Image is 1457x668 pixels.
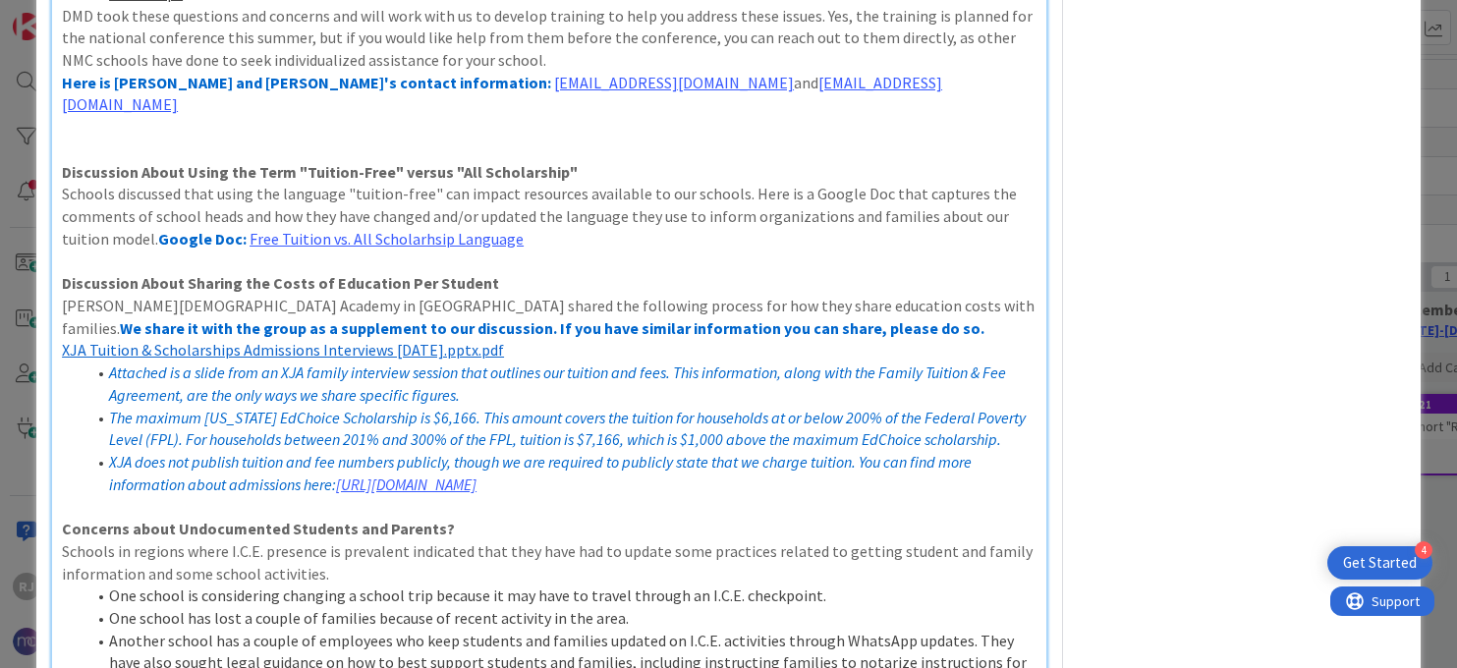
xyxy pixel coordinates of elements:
[554,73,794,92] a: [EMAIL_ADDRESS][DOMAIN_NAME]
[62,295,1037,339] p: [PERSON_NAME][DEMOGRAPHIC_DATA] Academy in [GEOGRAPHIC_DATA] shared the following process for how...
[62,273,499,293] strong: Discussion About Sharing the Costs of Education Per Student
[62,540,1037,584] p: Schools in regions where I.C.E. presence is prevalent indicated that they have had to update some...
[62,72,1037,116] p: and
[158,229,247,249] strong: Google Doc:
[62,5,1037,72] p: DMD took these questions and concerns and will work with us to develop training to help you addre...
[120,318,984,338] strong: We share it with the group as a supplement to our discussion. If you have similar information you...
[62,73,942,115] a: [EMAIL_ADDRESS][DOMAIN_NAME]
[62,73,551,92] strong: Here is [PERSON_NAME] and [PERSON_NAME]'s contact information:
[41,3,89,27] span: Support
[62,340,504,360] span: XJA Tuition & Scholarships Admissions Interviews [DATE].pptx.pdf
[1415,541,1432,559] div: 4
[336,474,476,494] a: [URL][DOMAIN_NAME]
[62,183,1037,250] p: Schools discussed that using the language "tuition-free" can impact resources available to our sc...
[85,607,1037,630] li: One school has lost a couple of families because of recent activity in the area.
[62,519,455,538] strong: Concerns about Undocumented Students and Parents?
[109,408,1029,450] em: The maximum [US_STATE] EdChoice Scholarship is $6,166. This amount covers the tuition for househo...
[109,362,1009,405] em: Attached is a slide from an XJA family interview session that outlines our tuition and fees. This...
[250,229,524,249] a: Free Tuition vs. All Scholarhsip Language
[62,162,578,182] strong: Discussion About Using the Term "Tuition-Free" versus "All Scholarship"
[85,584,1037,607] li: One school is considering changing a school trip because it may have to travel through an I.C.E. ...
[1343,553,1417,573] div: Get Started
[1327,546,1432,580] div: Open Get Started checklist, remaining modules: 4
[109,452,975,494] em: XJA does not publish tuition and fee numbers publicly, though we are required to publicly state t...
